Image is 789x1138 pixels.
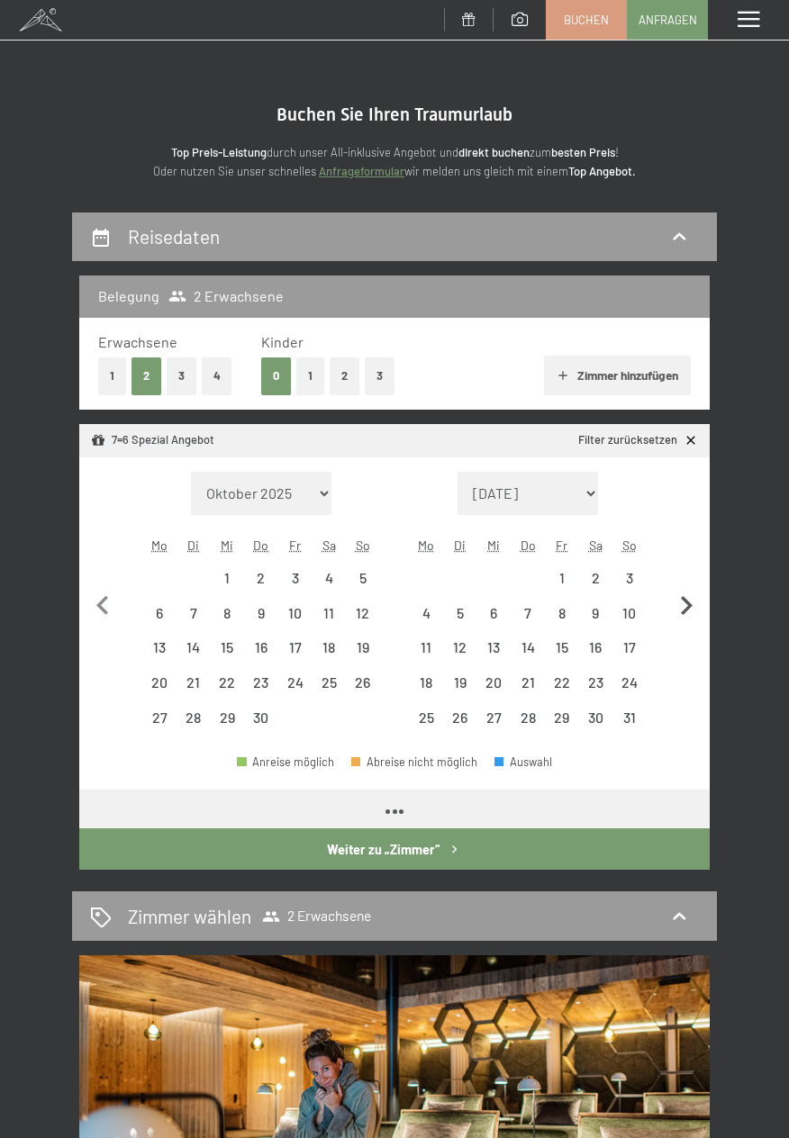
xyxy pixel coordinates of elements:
[312,596,346,630] div: Anreise nicht möglich
[346,665,380,700] div: Anreise nicht möglich
[614,640,645,671] div: 17
[580,675,611,706] div: 23
[556,537,567,553] abbr: Freitag
[213,571,243,601] div: 1
[580,640,611,671] div: 16
[346,596,380,630] div: Sun Apr 12 2026
[348,606,378,637] div: 12
[443,700,477,735] div: Anreise nicht möglich
[612,561,647,595] div: Anreise nicht möglich
[142,665,177,700] div: Mon Apr 20 2026
[351,756,477,768] div: Abreise nicht möglich
[211,561,245,595] div: Wed Apr 01 2026
[178,640,209,671] div: 14
[365,357,394,394] button: 3
[151,537,168,553] abbr: Montag
[261,333,304,350] span: Kinder
[168,286,285,306] span: 2 Erwachsene
[511,700,545,735] div: Thu May 28 2026
[578,596,612,630] div: Anreise nicht möglich
[589,537,603,553] abbr: Samstag
[211,596,245,630] div: Anreise nicht möglich
[443,596,477,630] div: Anreise nicht möglich
[612,665,647,700] div: Sun May 24 2026
[278,665,313,700] div: Fri Apr 24 2026
[545,596,579,630] div: Anreise nicht möglich
[578,596,612,630] div: Sat May 09 2026
[346,631,380,665] div: Anreise nicht möglich
[313,640,344,671] div: 18
[614,675,645,706] div: 24
[313,571,344,601] div: 4
[545,561,579,595] div: Anreise nicht möglich
[578,561,612,595] div: Sat May 02 2026
[578,700,612,735] div: Sat May 30 2026
[346,561,380,595] div: Anreise nicht möglich
[246,571,277,601] div: 2
[278,561,313,595] div: Fri Apr 03 2026
[564,12,609,28] span: Buchen
[177,700,211,735] div: Tue Apr 28 2026
[128,225,220,248] h2: Reisedaten
[312,631,346,665] div: Sat Apr 18 2026
[545,665,579,700] div: Anreise nicht möglich
[211,665,245,700] div: Anreise nicht möglich
[511,665,545,700] div: Anreise nicht möglich
[187,537,199,553] abbr: Dienstag
[142,631,177,665] div: Mon Apr 13 2026
[177,665,211,700] div: Tue Apr 21 2026
[211,700,245,735] div: Wed Apr 29 2026
[545,596,579,630] div: Fri May 08 2026
[547,571,577,601] div: 1
[278,561,313,595] div: Anreise nicht möglich
[171,145,267,159] strong: Top Preis-Leistung
[443,665,477,700] div: Tue May 19 2026
[578,561,612,595] div: Anreise nicht möglich
[511,596,545,630] div: Thu May 07 2026
[477,700,512,735] div: Wed May 27 2026
[479,675,510,706] div: 20
[142,700,177,735] div: Anreise nicht möglich
[545,561,579,595] div: Fri May 01 2026
[312,561,346,595] div: Sat Apr 04 2026
[211,631,245,665] div: Anreise nicht möglich
[346,561,380,595] div: Sun Apr 05 2026
[213,640,243,671] div: 15
[244,561,278,595] div: Thu Apr 02 2026
[639,12,697,28] span: Anfragen
[409,665,443,700] div: Anreise nicht möglich
[612,561,647,595] div: Sun May 03 2026
[411,675,441,706] div: 18
[312,665,346,700] div: Anreise nicht möglich
[479,640,510,671] div: 13
[213,606,243,637] div: 8
[614,571,645,601] div: 3
[612,596,647,630] div: Anreise nicht möglich
[512,710,543,741] div: 28
[487,537,500,553] abbr: Mittwoch
[545,700,579,735] div: Anreise nicht möglich
[278,596,313,630] div: Fri Apr 10 2026
[409,700,443,735] div: Mon May 25 2026
[131,357,161,394] button: 2
[312,631,346,665] div: Anreise nicht möglich
[578,665,612,700] div: Sat May 23 2026
[253,537,268,553] abbr: Donnerstag
[547,1,626,39] a: Buchen
[312,596,346,630] div: Sat Apr 11 2026
[178,710,209,741] div: 28
[578,631,612,665] div: Sat May 16 2026
[177,700,211,735] div: Anreise nicht möglich
[521,537,536,553] abbr: Donnerstag
[346,596,380,630] div: Anreise nicht möglich
[545,631,579,665] div: Fri May 15 2026
[346,631,380,665] div: Sun Apr 19 2026
[277,104,512,125] span: Buchen Sie Ihren Traumurlaub
[244,596,278,630] div: Anreise nicht möglich
[177,631,211,665] div: Anreise nicht möglich
[547,640,577,671] div: 15
[144,606,175,637] div: 6
[244,561,278,595] div: Anreise nicht möglich
[289,537,301,553] abbr: Freitag
[244,700,278,735] div: Thu Apr 30 2026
